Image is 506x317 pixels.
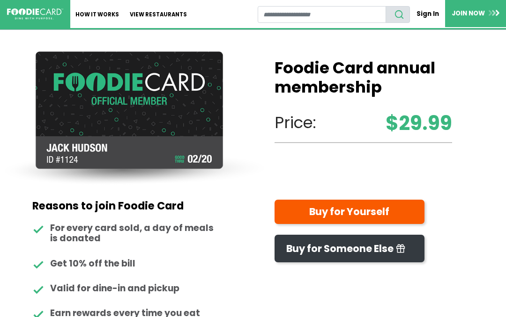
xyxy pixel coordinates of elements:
[32,223,217,245] li: For every card sold, a day of meals is donated
[386,109,452,138] strong: $29.99
[275,200,424,224] a: Buy for Yourself
[32,259,217,269] li: Get 10% off the bill
[410,6,445,22] a: Sign In
[258,6,387,23] input: restaurant search
[32,283,217,294] li: Valid for dine-in and pickup
[7,8,63,20] img: FoodieCard; Eat, Drink, Save, Donate
[386,6,410,23] button: search
[275,58,453,97] h1: Foodie Card annual membership
[275,111,453,135] p: Price:
[275,235,424,262] a: Buy for Someone Else
[32,200,217,212] h2: Reasons to join Foodie Card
